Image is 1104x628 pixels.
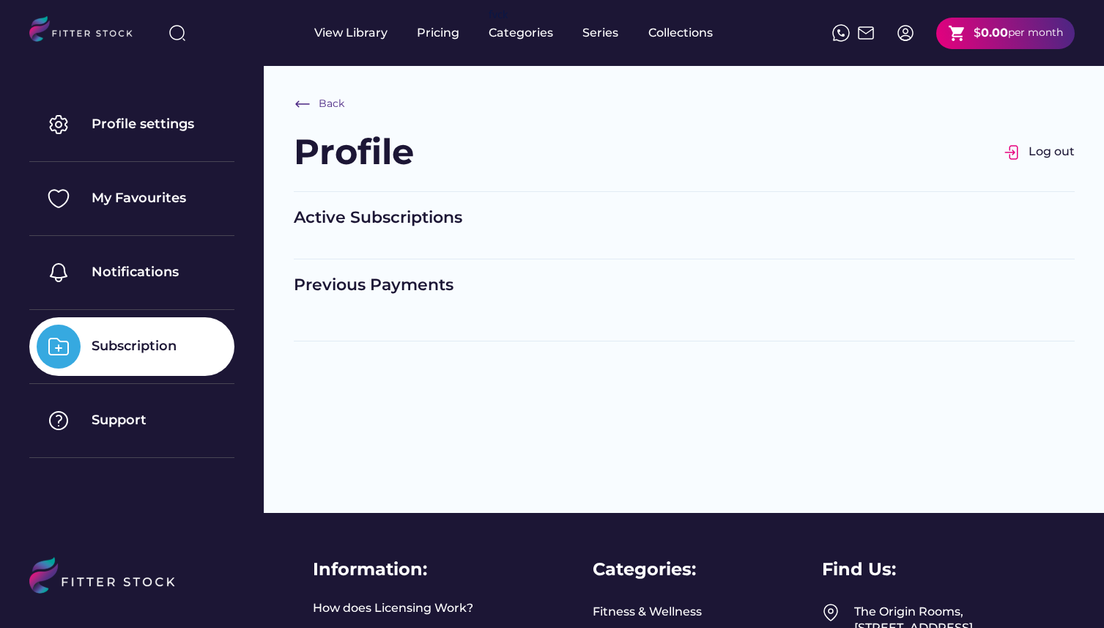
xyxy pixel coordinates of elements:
button: shopping_cart [948,24,966,43]
div: per month [1008,26,1063,40]
img: Frame%2051.svg [857,24,875,42]
img: meteor-icons_whatsapp%20%281%29.svg [832,24,850,42]
div: $ [974,25,981,41]
div: Active Subscriptions [294,207,1075,229]
img: search-normal%203.svg [168,24,186,42]
div: fvck [489,7,508,22]
div: Pricing [417,25,459,41]
img: Group%201000002326.svg [1004,144,1021,161]
div: My Favourites [92,189,186,207]
img: Group%201000002325%20%288%29.svg [37,325,81,369]
div: Notifications [92,263,179,281]
img: Group%201000002325%20%287%29.svg [37,399,81,443]
iframe: chat widget [1042,569,1089,613]
img: Frame%20%286%29.svg [294,95,311,113]
div: Support [92,411,147,429]
div: Subscription [92,337,177,355]
img: Frame%2049.svg [822,604,840,621]
div: Previous Payments [294,274,1075,297]
div: Profile settings [92,115,194,133]
div: Categories: [593,557,696,582]
div: Series [582,25,619,41]
div: Information: [313,557,427,582]
div: Categories [489,25,553,41]
strong: 0.00 [981,26,1008,40]
div: Find Us: [822,557,896,582]
div: Profile [294,128,414,177]
img: profile-circle.svg [897,24,914,42]
a: How does Licensing Work? [313,600,473,616]
div: View Library [314,25,388,41]
a: Fitness & Wellness [593,604,702,620]
img: Group%201000002325%20%284%29.svg [37,251,81,295]
img: LOGO.svg [29,16,145,46]
div: Log out [1029,144,1075,160]
div: Collections [648,25,713,41]
img: Group%201000002325.svg [37,103,81,147]
img: Group%201000002325%20%282%29.svg [37,177,81,221]
div: Back [319,97,344,111]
